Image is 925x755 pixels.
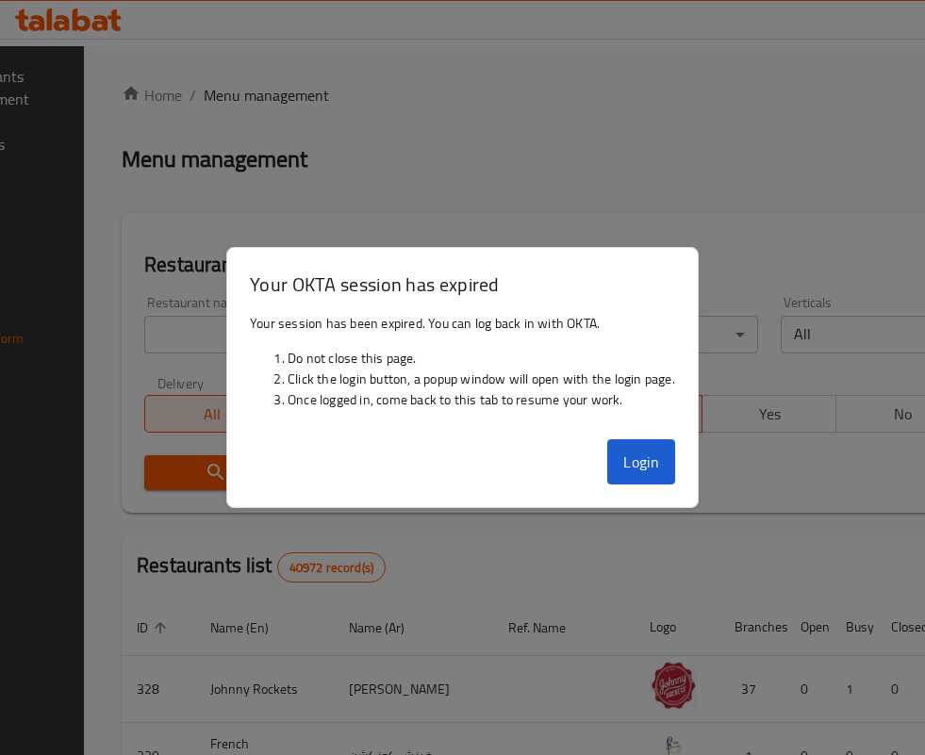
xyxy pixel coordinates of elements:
[288,348,675,369] li: Do not close this page.
[288,389,675,410] li: Once logged in, come back to this tab to resume your work.
[227,305,698,432] div: Your session has been expired. You can log back in with OKTA.
[288,369,675,389] li: Click the login button, a popup window will open with the login page.
[607,439,675,484] button: Login
[250,271,675,298] h3: Your OKTA session has expired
